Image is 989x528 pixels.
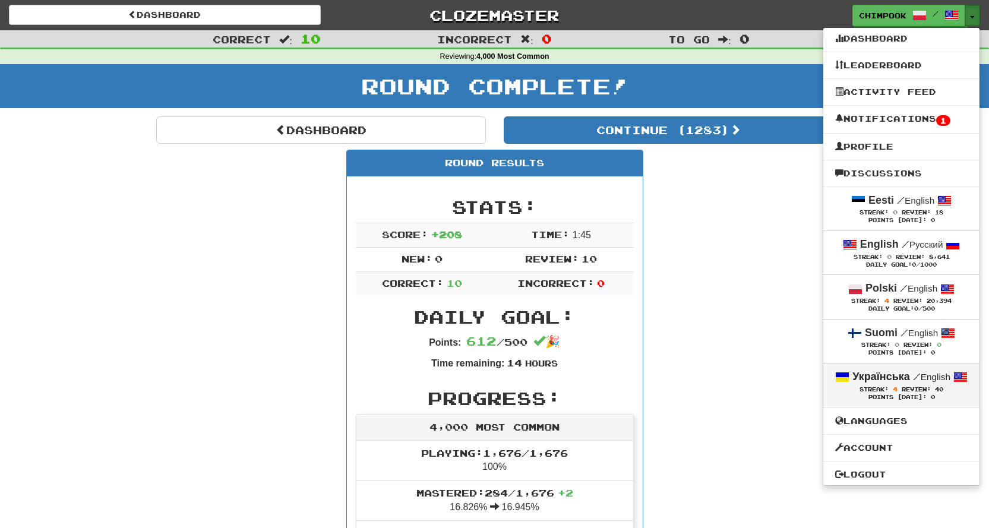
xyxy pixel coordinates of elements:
[9,5,321,25] a: Dashboard
[4,74,985,98] h1: Round Complete!
[525,253,579,264] span: Review:
[520,34,533,45] span: :
[860,238,899,250] strong: English
[416,487,573,498] span: Mastered: 284 / 1,676
[900,328,938,338] small: English
[902,239,909,249] span: /
[835,217,968,225] div: Points [DATE]: 0
[301,31,321,46] span: 10
[435,253,443,264] span: 0
[525,358,558,368] small: Hours
[897,195,934,205] small: English
[937,341,941,348] span: 0
[936,115,950,126] span: 1
[933,10,939,18] span: /
[402,253,432,264] span: New:
[900,283,937,293] small: English
[356,307,634,327] h2: Daily Goal:
[668,33,710,45] span: To go
[740,31,750,46] span: 0
[895,341,899,348] span: 0
[893,298,922,304] span: Review:
[902,239,943,249] small: Русский
[851,298,880,304] span: Streak:
[900,327,908,338] span: /
[421,447,568,459] span: Playing: 1,676 / 1,676
[935,386,943,393] span: 40
[823,58,979,73] a: Leaderboard
[868,194,894,206] strong: Eesti
[476,52,549,61] strong: 4,000 Most Common
[356,415,633,441] div: 4,000 Most Common
[431,229,462,240] span: + 208
[835,261,968,269] div: Daily Goal: /1000
[859,10,906,21] span: chimpook
[466,336,527,347] span: / 500
[437,33,512,45] span: Incorrect
[823,31,979,46] a: Dashboard
[913,371,921,382] span: /
[517,277,595,289] span: Incorrect:
[902,209,931,216] span: Review:
[447,277,462,289] span: 10
[852,5,965,26] a: chimpook /
[900,283,908,293] span: /
[347,150,643,176] div: Round Results
[356,197,634,217] h2: Stats:
[902,386,931,393] span: Review:
[914,305,918,312] span: 0
[823,320,979,363] a: Suomi /English Streak: 0 Review: 0 Points [DATE]: 0
[156,116,486,144] a: Dashboard
[429,337,461,347] strong: Points:
[466,334,497,348] span: 612
[823,440,979,456] a: Account
[903,342,933,348] span: Review:
[582,253,597,264] span: 10
[861,342,890,348] span: Streak:
[279,34,292,45] span: :
[823,166,979,181] a: Discussions
[854,254,883,260] span: Streak:
[573,230,591,240] span: 1 : 45
[823,467,979,482] a: Logout
[897,195,905,205] span: /
[927,298,952,304] span: 20,394
[887,253,892,260] span: 0
[542,31,552,46] span: 0
[865,282,897,294] strong: Polski
[431,358,504,368] strong: Time remaining:
[533,335,560,348] span: 🎉
[597,277,605,289] span: 0
[835,305,968,313] div: Daily Goal: /500
[929,254,950,260] span: 8,641
[356,441,633,481] li: 100%
[558,487,573,498] span: + 2
[823,139,979,154] a: Profile
[823,111,979,128] a: Notifications1
[935,209,943,216] span: 18
[382,277,444,289] span: Correct:
[835,394,968,401] div: Points [DATE]: 0
[860,386,889,393] span: Streak:
[893,208,898,216] span: 0
[913,372,950,382] small: English
[823,231,979,274] a: English /Русский Streak: 0 Review: 8,641 Daily Goal:0/1000
[382,229,428,240] span: Score:
[531,229,570,240] span: Time:
[356,480,633,521] li: 16.826% 16.945%
[718,34,731,45] span: :
[893,385,898,393] span: 4
[865,327,898,339] strong: Suomi
[823,363,979,407] a: Українська /English Streak: 4 Review: 40 Points [DATE]: 0
[852,371,910,382] strong: Українська
[823,275,979,318] a: Polski /English Streak: 4 Review: 20,394 Daily Goal:0/500
[823,84,979,100] a: Activity Feed
[339,5,650,26] a: Clozemaster
[912,261,916,268] span: 0
[835,349,968,357] div: Points [DATE]: 0
[896,254,925,260] span: Review:
[860,209,889,216] span: Streak:
[504,116,833,144] button: Continue (1283)
[213,33,271,45] span: Correct
[823,187,979,230] a: Eesti /English Streak: 0 Review: 18 Points [DATE]: 0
